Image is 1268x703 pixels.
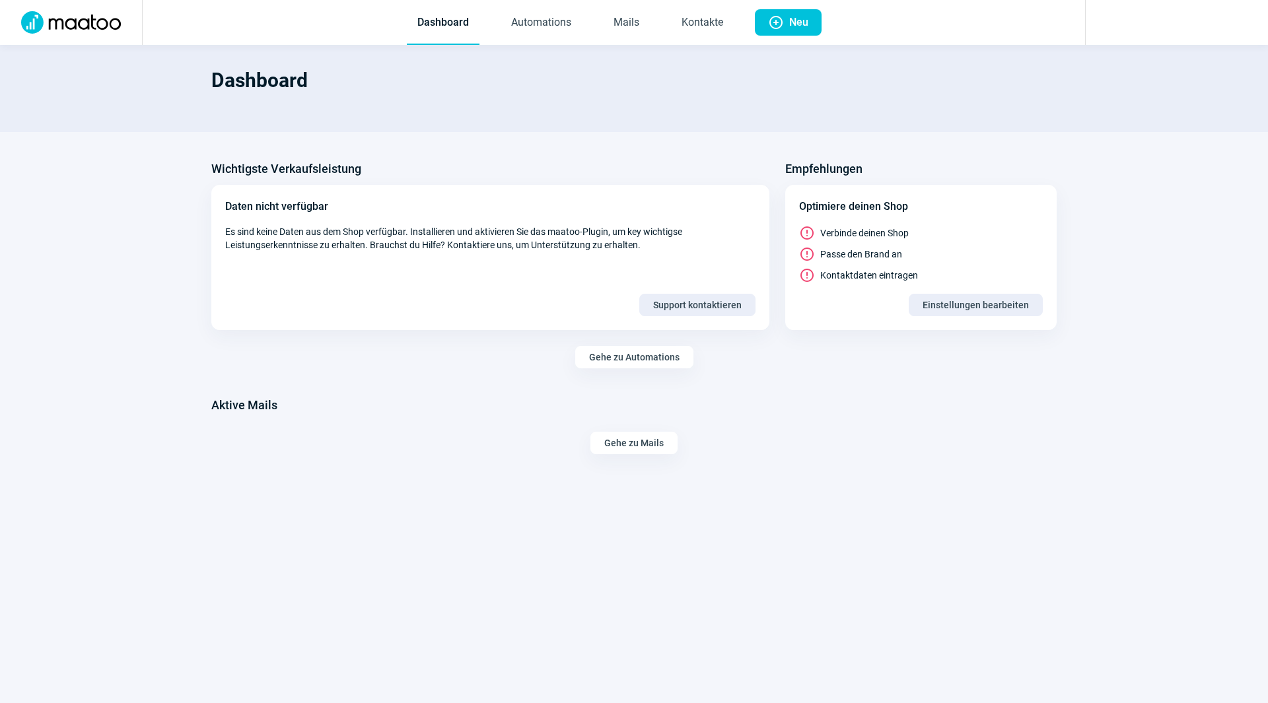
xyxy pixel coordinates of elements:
[653,294,742,316] span: Support kontaktieren
[909,294,1043,316] button: Einstellungen bearbeiten
[575,346,693,368] button: Gehe zu Automations
[755,9,822,36] button: Neu
[589,347,680,368] span: Gehe zu Automations
[225,225,756,251] span: Es sind keine Daten aus dem Shop verfügbar. Installieren und aktivieren Sie das maatoo-Plugin, um...
[789,9,808,36] span: Neu
[211,158,361,180] h3: Wichtigste Verkaufsleistung
[604,432,664,453] span: Gehe zu Mails
[13,11,129,34] img: Logo
[639,294,756,316] button: Support kontaktieren
[923,294,1029,316] span: Einstellungen bearbeiten
[603,1,650,45] a: Mails
[671,1,734,45] a: Kontakte
[820,248,902,261] span: Passe den Brand an
[225,199,756,215] div: Daten nicht verfügbar
[799,199,1043,215] div: Optimiere deinen Shop
[820,269,918,282] span: Kontaktdaten eintragen
[211,395,277,416] h3: Aktive Mails
[785,158,863,180] h3: Empfehlungen
[501,1,582,45] a: Automations
[407,1,479,45] a: Dashboard
[590,432,678,454] button: Gehe zu Mails
[211,58,1057,103] h1: Dashboard
[820,226,909,240] span: Verbinde deinen Shop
